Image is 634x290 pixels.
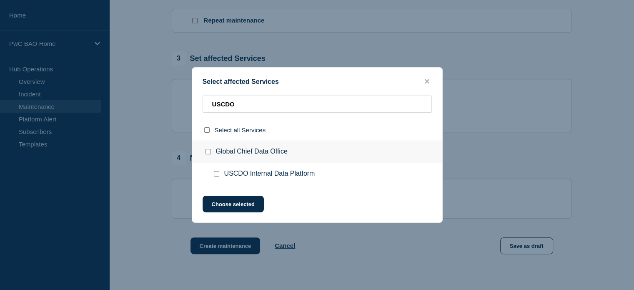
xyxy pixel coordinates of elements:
[192,78,442,86] div: Select affected Services
[214,171,219,177] input: USCDO Internal Data Platform checkbox
[204,127,210,133] input: select all checkbox
[203,196,264,212] button: Choose selected
[422,78,432,86] button: close button
[203,96,432,113] input: Search
[192,141,442,163] div: Global Chief Data Office
[224,170,315,178] span: USCDO Internal Data Platform
[205,149,211,154] input: Global Chief Data Office checkbox
[215,126,266,134] span: Select all Services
